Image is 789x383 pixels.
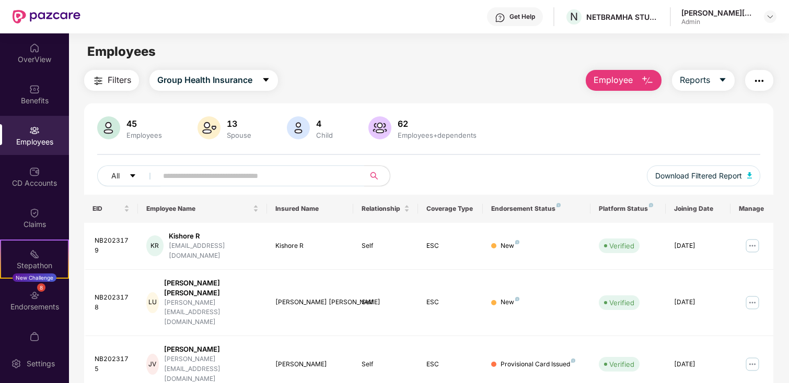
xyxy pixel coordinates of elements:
img: svg+xml;base64,PHN2ZyBpZD0iQmVuZWZpdHMiIHhtbG5zPSJodHRwOi8vd3d3LnczLm9yZy8yMDAwL3N2ZyIgd2lkdGg9Ij... [29,84,40,94]
div: Endorsement Status [491,205,582,213]
img: New Pazcare Logo [13,10,80,23]
img: svg+xml;base64,PHN2ZyB4bWxucz0iaHR0cDovL3d3dy53My5vcmcvMjAwMC9zdmciIHdpZHRoPSIyNCIgaGVpZ2h0PSIyNC... [92,75,105,87]
img: svg+xml;base64,PHN2ZyB4bWxucz0iaHR0cDovL3d3dy53My5vcmcvMjAwMC9zdmciIHhtbG5zOnhsaW5rPSJodHRwOi8vd3... [747,172,752,178]
div: Provisional Card Issued [501,360,575,369]
div: [PERSON_NAME][DEMOGRAPHIC_DATA] [681,8,755,18]
div: [DATE] [674,241,722,251]
div: [PERSON_NAME] [PERSON_NAME] [164,278,259,298]
div: NETBRAMHA STUDIOS LLP [586,12,659,22]
img: svg+xml;base64,PHN2ZyBpZD0iSGVscC0zMngzMiIgeG1sbnM9Imh0dHA6Ly93d3cudzMub3JnLzIwMDAvc3ZnIiB3aWR0aD... [495,13,505,23]
img: svg+xml;base64,PHN2ZyB4bWxucz0iaHR0cDovL3d3dy53My5vcmcvMjAwMC9zdmciIHdpZHRoPSIyMSIgaGVpZ2h0PSIyMC... [29,249,40,259]
div: Verified [609,297,634,308]
img: svg+xml;base64,PHN2ZyB4bWxucz0iaHR0cDovL3d3dy53My5vcmcvMjAwMC9zdmciIHdpZHRoPSIyNCIgaGVpZ2h0PSIyNC... [753,75,765,87]
div: New [501,241,519,251]
img: svg+xml;base64,PHN2ZyB4bWxucz0iaHR0cDovL3d3dy53My5vcmcvMjAwMC9zdmciIHhtbG5zOnhsaW5rPSJodHRwOi8vd3... [198,116,221,139]
div: Stepathon [1,260,68,271]
div: ESC [426,297,474,307]
button: search [364,165,390,186]
img: svg+xml;base64,PHN2ZyBpZD0iRHJvcGRvd24tMzJ4MzIiIHhtbG5zPSJodHRwOi8vd3d3LnczLm9yZy8yMDAwL3N2ZyIgd2... [766,13,774,21]
img: svg+xml;base64,PHN2ZyBpZD0iRW5kb3JzZW1lbnRzIiB4bWxucz0iaHR0cDovL3d3dy53My5vcmcvMjAwMC9zdmciIHdpZH... [29,290,40,301]
img: svg+xml;base64,PHN2ZyB4bWxucz0iaHR0cDovL3d3dy53My5vcmcvMjAwMC9zdmciIHdpZHRoPSI4IiBoZWlnaHQ9IjgiIH... [515,297,519,301]
span: Employee [594,74,633,87]
span: Filters [108,74,131,87]
img: svg+xml;base64,PHN2ZyBpZD0iRW1wbG95ZWVzIiB4bWxucz0iaHR0cDovL3d3dy53My5vcmcvMjAwMC9zdmciIHdpZHRoPS... [29,125,40,136]
span: caret-down [718,76,727,85]
span: Employees [87,44,156,59]
div: JV [146,354,159,375]
div: 4 [314,118,335,129]
div: Verified [609,359,634,369]
button: Filters [84,70,139,91]
th: Relationship [353,195,418,223]
div: Self [362,360,410,369]
img: svg+xml;base64,PHN2ZyB4bWxucz0iaHR0cDovL3d3dy53My5vcmcvMjAwMC9zdmciIHdpZHRoPSI4IiBoZWlnaHQ9IjgiIH... [556,203,561,207]
span: Reports [680,74,710,87]
div: [DATE] [674,297,722,307]
div: Employees [124,131,164,139]
span: caret-down [262,76,270,85]
div: Employees+dependents [396,131,479,139]
span: All [111,170,120,182]
div: NB2023179 [95,236,130,256]
div: [EMAIL_ADDRESS][DOMAIN_NAME] [169,241,259,261]
img: svg+xml;base64,PHN2ZyB4bWxucz0iaHR0cDovL3d3dy53My5vcmcvMjAwMC9zdmciIHhtbG5zOnhsaW5rPSJodHRwOi8vd3... [287,116,310,139]
div: New [501,297,519,307]
img: svg+xml;base64,PHN2ZyBpZD0iQ0RfQWNjb3VudHMiIGRhdGEtbmFtZT0iQ0QgQWNjb3VudHMiIHhtbG5zPSJodHRwOi8vd3... [29,166,40,177]
div: [PERSON_NAME] [275,360,345,369]
img: svg+xml;base64,PHN2ZyBpZD0iTXlfT3JkZXJzIiBkYXRhLW5hbWU9Ik15IE9yZGVycyIgeG1sbnM9Imh0dHA6Ly93d3cudz... [29,331,40,342]
div: ESC [426,360,474,369]
div: ESC [426,241,474,251]
span: caret-down [129,172,136,181]
span: Group Health Insurance [157,74,252,87]
div: NB2023175 [95,354,130,374]
img: manageButton [744,294,761,311]
span: Download Filtered Report [655,170,742,182]
div: New Challenge [13,273,56,282]
button: Group Health Insurancecaret-down [149,70,278,91]
button: Download Filtered Report [647,165,761,186]
th: Joining Date [666,195,730,223]
span: Employee Name [146,205,251,213]
span: Relationship [362,205,402,213]
img: svg+xml;base64,PHN2ZyB4bWxucz0iaHR0cDovL3d3dy53My5vcmcvMjAwMC9zdmciIHdpZHRoPSI4IiBoZWlnaHQ9IjgiIH... [571,358,575,363]
div: 8 [37,283,45,292]
button: Allcaret-down [97,165,161,186]
th: Coverage Type [418,195,483,223]
div: 13 [225,118,253,129]
th: Manage [730,195,774,223]
th: Employee Name [138,195,267,223]
div: 45 [124,118,164,129]
img: svg+xml;base64,PHN2ZyBpZD0iQ2xhaW0iIHhtbG5zPSJodHRwOi8vd3d3LnczLm9yZy8yMDAwL3N2ZyIgd2lkdGg9IjIwIi... [29,208,40,218]
img: svg+xml;base64,PHN2ZyB4bWxucz0iaHR0cDovL3d3dy53My5vcmcvMjAwMC9zdmciIHdpZHRoPSI4IiBoZWlnaHQ9IjgiIH... [515,240,519,244]
img: svg+xml;base64,PHN2ZyB4bWxucz0iaHR0cDovL3d3dy53My5vcmcvMjAwMC9zdmciIHdpZHRoPSI4IiBoZWlnaHQ9IjgiIH... [649,203,653,207]
div: Get Help [509,13,535,21]
div: LU [146,292,159,313]
div: Self [362,241,410,251]
div: Self [362,297,410,307]
th: Insured Name [267,195,353,223]
span: N [570,10,578,23]
th: EID [84,195,138,223]
div: Spouse [225,131,253,139]
div: Kishore R [169,231,259,241]
img: svg+xml;base64,PHN2ZyB4bWxucz0iaHR0cDovL3d3dy53My5vcmcvMjAwMC9zdmciIHhtbG5zOnhsaW5rPSJodHRwOi8vd3... [97,116,120,139]
div: [PERSON_NAME] [PERSON_NAME] [275,297,345,307]
span: EID [92,205,122,213]
div: [PERSON_NAME] [164,344,259,354]
div: Admin [681,18,755,26]
span: search [364,172,385,180]
button: Employee [586,70,662,91]
img: svg+xml;base64,PHN2ZyBpZD0iU2V0dGluZy0yMHgyMCIgeG1sbnM9Imh0dHA6Ly93d3cudzMub3JnLzIwMDAvc3ZnIiB3aW... [11,358,21,369]
div: NB2023178 [95,293,130,313]
div: Platform Status [599,205,657,213]
div: 62 [396,118,479,129]
button: Reportscaret-down [672,70,735,91]
div: Verified [609,241,634,251]
div: [DATE] [674,360,722,369]
img: svg+xml;base64,PHN2ZyB4bWxucz0iaHR0cDovL3d3dy53My5vcmcvMjAwMC9zdmciIHhtbG5zOnhsaW5rPSJodHRwOi8vd3... [641,75,654,87]
div: [PERSON_NAME][EMAIL_ADDRESS][DOMAIN_NAME] [164,298,259,328]
img: svg+xml;base64,PHN2ZyBpZD0iSG9tZSIgeG1sbnM9Imh0dHA6Ly93d3cudzMub3JnLzIwMDAvc3ZnIiB3aWR0aD0iMjAiIG... [29,43,40,53]
img: svg+xml;base64,PHN2ZyB4bWxucz0iaHR0cDovL3d3dy53My5vcmcvMjAwMC9zdmciIHhtbG5zOnhsaW5rPSJodHRwOi8vd3... [368,116,391,139]
div: KR [146,235,164,256]
img: manageButton [744,356,761,373]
